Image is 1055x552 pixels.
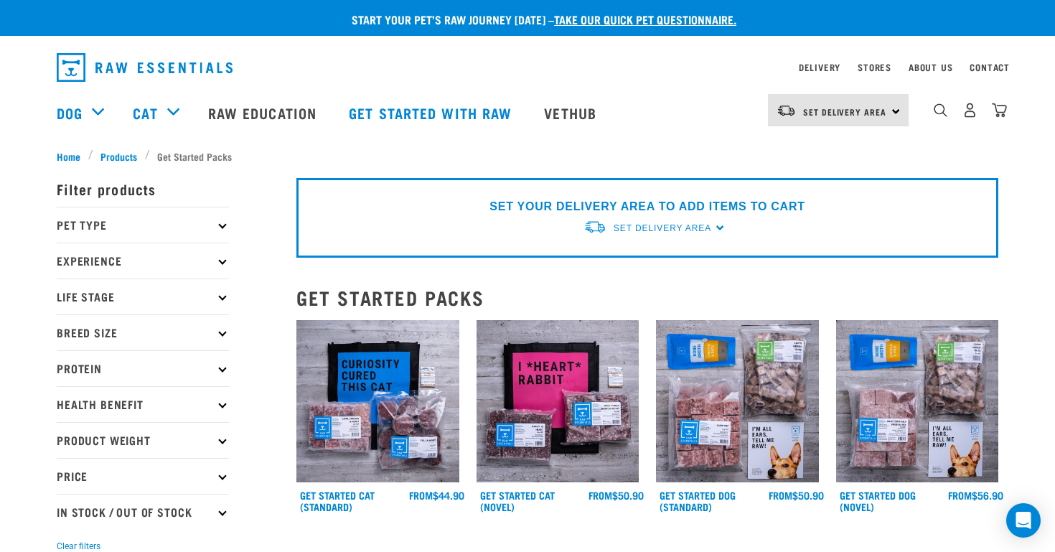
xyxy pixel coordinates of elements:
[57,243,229,279] p: Experience
[554,16,736,22] a: take our quick pet questionnaire.
[57,314,229,350] p: Breed Size
[194,84,334,141] a: Raw Education
[409,490,464,501] div: $44.90
[614,223,711,233] span: Set Delivery Area
[57,149,88,164] a: Home
[57,494,229,530] p: In Stock / Out Of Stock
[57,171,229,207] p: Filter products
[962,103,977,118] img: user.png
[409,492,433,497] span: FROM
[970,65,1010,70] a: Contact
[57,386,229,422] p: Health Benefit
[100,149,137,164] span: Products
[57,279,229,314] p: Life Stage
[334,84,530,141] a: Get started with Raw
[769,490,824,501] div: $50.90
[799,65,840,70] a: Delivery
[57,207,229,243] p: Pet Type
[477,320,639,483] img: Assortment Of Raw Essential Products For Cats Including, Pink And Black Tote Bag With "I *Heart* ...
[803,109,886,114] span: Set Delivery Area
[480,492,555,509] a: Get Started Cat (Novel)
[992,103,1007,118] img: home-icon@2x.png
[57,102,83,123] a: Dog
[57,149,998,164] nav: breadcrumbs
[777,104,796,117] img: van-moving.png
[769,492,792,497] span: FROM
[656,320,819,483] img: NSP Dog Standard Update
[583,220,606,235] img: van-moving.png
[660,492,736,509] a: Get Started Dog (Standard)
[45,47,1010,88] nav: dropdown navigation
[57,422,229,458] p: Product Weight
[934,103,947,117] img: home-icon-1@2x.png
[1006,503,1041,538] div: Open Intercom Messenger
[948,492,972,497] span: FROM
[858,65,891,70] a: Stores
[489,198,805,215] p: SET YOUR DELIVERY AREA TO ADD ITEMS TO CART
[589,490,644,501] div: $50.90
[296,320,459,483] img: Assortment Of Raw Essential Products For Cats Including, Blue And Black Tote Bag With "Curiosity ...
[57,350,229,386] p: Protein
[57,458,229,494] p: Price
[948,490,1003,501] div: $56.90
[530,84,614,141] a: Vethub
[296,286,998,309] h2: Get Started Packs
[133,102,157,123] a: Cat
[909,65,952,70] a: About Us
[589,492,612,497] span: FROM
[840,492,916,509] a: Get Started Dog (Novel)
[93,149,145,164] a: Products
[836,320,999,483] img: NSP Dog Novel Update
[300,492,375,509] a: Get Started Cat (Standard)
[57,149,80,164] span: Home
[57,53,233,82] img: Raw Essentials Logo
